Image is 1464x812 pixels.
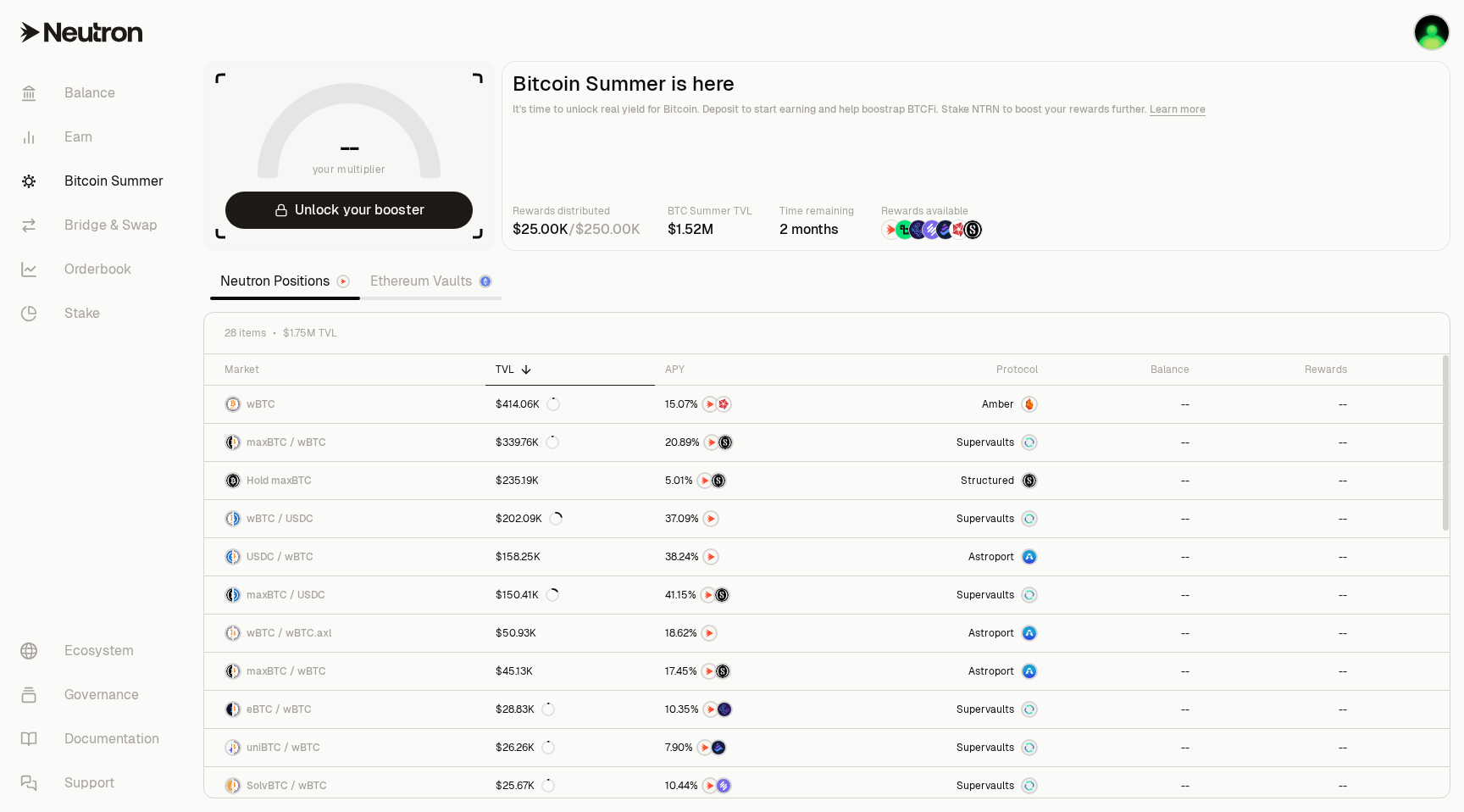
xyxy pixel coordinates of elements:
img: wBTC Logo [234,703,240,716]
img: wBTC Logo [234,779,240,793]
span: SolvBTC / wBTC [247,779,327,793]
a: -- [1048,767,1200,804]
div: $25.67K [496,779,555,793]
a: wBTC LogowBTC [204,386,485,423]
button: NTRNStructured Points [665,434,840,451]
a: NTRNSolv Points [655,767,851,804]
a: eBTC LogowBTC LogoeBTC / wBTC [204,691,485,728]
a: -- [1048,653,1200,690]
button: NTRNStructured Points [665,472,840,489]
a: $158.25K [485,538,655,576]
img: Neutron Logo [338,276,348,286]
a: Learn more [1150,103,1206,116]
a: maxBTC LogoUSDC LogomaxBTC / USDC [204,576,485,614]
img: Albert 4 [1415,15,1449,49]
a: NTRNStructured Points [655,462,851,499]
img: eBTC Logo [226,703,232,716]
button: NTRNBedrock Diamonds [665,739,840,756]
img: maxBTC Logo [226,474,240,487]
a: NTRNEtherFi Points [655,691,851,728]
img: NTRN [704,550,718,564]
a: -- [1200,500,1357,537]
button: NTRNStructured Points [665,587,840,603]
img: NTRN [702,626,716,640]
span: wBTC / USDC [247,512,313,526]
span: Supervaults [957,779,1014,793]
div: / [513,220,640,240]
a: -- [1200,386,1357,423]
div: $28.83K [496,703,555,716]
a: Astroport [851,615,1048,652]
img: USDC Logo [226,550,232,564]
img: SolvBTC Logo [226,779,232,793]
a: -- [1048,729,1200,766]
button: NTRN [665,625,840,642]
a: wBTC LogoUSDC LogowBTC / USDC [204,500,485,537]
div: Balance [1058,363,1189,376]
img: NTRN [698,474,712,487]
span: Hold maxBTC [247,474,312,487]
span: Astroport [968,550,1014,564]
a: SupervaultsSupervaults [851,767,1048,804]
a: $414.06K [485,386,655,423]
a: Governance [7,673,183,717]
img: wBTC.axl Logo [234,626,240,640]
span: Amber [982,398,1014,411]
button: NTRNEtherFi Points [665,701,840,718]
a: Ethereum Vaults [360,264,502,298]
img: maxBTC Logo [226,665,232,678]
a: wBTC LogowBTC.axl LogowBTC / wBTC.axl [204,615,485,652]
div: $235.19K [496,474,539,487]
a: $26.26K [485,729,655,766]
img: EtherFi Points [718,703,731,716]
a: $28.83K [485,691,655,728]
a: Orderbook [7,247,183,292]
a: Neutron Positions [210,264,360,298]
img: NTRN [703,779,717,793]
a: -- [1048,538,1200,576]
span: Structured [961,474,1014,487]
button: NTRN [665,510,840,527]
span: Supervaults [957,512,1014,526]
span: maxBTC / wBTC [247,436,326,449]
img: Solv Points [717,779,730,793]
a: AmberAmber [851,386,1048,423]
img: NTRN [703,398,717,411]
div: $150.41K [496,588,559,602]
span: Supervaults [957,741,1014,754]
img: Structured Points [715,588,729,602]
a: $150.41K [485,576,655,614]
a: -- [1200,576,1357,614]
a: Astroport [851,538,1048,576]
a: -- [1048,462,1200,499]
div: Market [225,363,475,376]
img: Supervaults [1023,436,1036,449]
img: maxBTC Logo [226,588,232,602]
a: Bridge & Swap [7,203,183,247]
span: eBTC / wBTC [247,703,312,716]
a: $50.93K [485,615,655,652]
img: NTRN [701,588,715,602]
img: Supervaults [1023,779,1036,793]
a: SolvBTC LogowBTC LogoSolvBTC / wBTC [204,767,485,804]
a: NTRNStructured Points [655,653,851,690]
a: -- [1048,615,1200,652]
span: 28 items [225,326,266,340]
button: NTRNSolv Points [665,777,840,794]
a: NTRNStructured Points [655,576,851,614]
p: BTC Summer TVL [668,203,752,220]
a: NTRN [655,615,851,652]
img: USDC Logo [234,512,240,526]
a: SupervaultsSupervaults [851,424,1048,461]
div: Rewards [1210,363,1347,376]
span: Astroport [968,665,1014,678]
a: Astroport [851,653,1048,690]
img: uniBTC Logo [226,741,232,754]
img: NTRN [704,512,718,526]
div: $202.09K [496,512,563,526]
span: maxBTC / USDC [247,588,325,602]
img: Supervaults [1023,703,1036,716]
a: $25.67K [485,767,655,804]
img: wBTC Logo [234,665,240,678]
img: Supervaults [1023,512,1036,526]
